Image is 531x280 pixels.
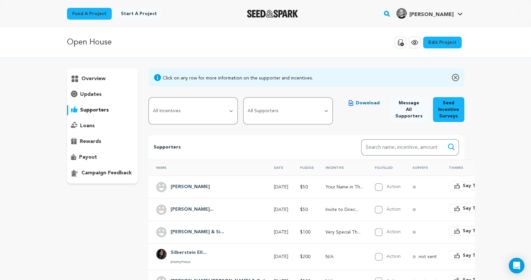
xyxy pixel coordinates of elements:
p: anonymous [171,259,207,265]
p: overview [81,75,106,83]
span: [PERSON_NAME] [409,12,454,17]
th: Pledge [292,160,318,176]
button: Say Thanks [449,204,494,213]
img: user.png [156,204,167,215]
p: Very Special Thanks in the Credits + Private Advance Screener Link Access to Open House [325,229,363,236]
p: supporters [80,106,109,114]
p: Your Name in The Credits of Open House + Access to Production Close Friends Instagram Story! [325,184,363,190]
th: Incentive [318,160,367,176]
p: campaign feedback [81,169,132,177]
a: Start a project [116,8,162,20]
button: overview [67,74,138,84]
button: loans [67,121,138,131]
h4: Silberstein Elly [171,249,207,257]
button: Say Thanks [449,226,494,236]
span: Say Thanks [463,252,489,259]
span: Otto G.'s Profile [395,7,464,21]
span: Message All Supporters [395,100,423,119]
span: Say Thanks [463,183,489,189]
button: Send Incentive Surveys [433,97,464,122]
p: Open House [67,37,112,48]
p: rewards [80,138,101,146]
th: Thanks [441,160,498,176]
h4: Jesika [171,183,210,191]
p: [DATE] [274,206,288,213]
button: campaign feedback [67,168,138,178]
label: Action [387,207,401,212]
p: not sent [419,254,437,260]
img: Seed&Spark Logo Dark Mode [247,10,298,18]
button: Message All Supporters [390,97,428,122]
a: Otto G.'s Profile [395,7,464,19]
label: Action [387,184,401,189]
img: user.png [156,227,167,237]
h4: Dave Patty & Silberstein [171,228,224,236]
button: supporters [67,105,138,115]
div: Open Intercom Messenger [509,258,524,273]
img: user.png [156,182,167,192]
img: 1f08056da4e5353c.jpg [156,249,167,259]
span: Download [356,100,380,106]
span: $200 [300,254,310,259]
p: Invite to Director's "Open House" Spotify Playlist! [325,206,363,213]
a: Seed&Spark Homepage [247,10,298,18]
span: $100 [300,230,310,235]
button: Say Thanks [449,181,494,190]
th: Fulfilled [367,160,405,176]
label: Action [387,254,401,259]
button: Say Thanks [449,251,494,260]
h4: Samantha Joy Pearlman [171,206,214,214]
img: cb4394d048e7206d.jpg [396,8,407,19]
label: Action [387,230,401,234]
button: updates [67,89,138,100]
th: Name [148,160,266,176]
p: [DATE] [274,254,288,260]
p: [DATE] [274,229,288,236]
button: rewards [67,136,138,147]
p: Supporters [154,144,340,151]
a: Fund a project [67,8,112,20]
p: [DATE] [274,184,288,190]
span: Say Thanks [463,228,489,234]
div: Otto G.'s Profile [396,8,454,19]
span: Say Thanks [463,205,489,212]
p: N/A [325,254,363,260]
th: Surveys [405,160,441,176]
p: loans [80,122,95,130]
img: close-o.svg [452,74,459,81]
span: $50 [300,185,308,189]
p: payout [79,153,97,161]
div: Click on any row for more information on the supporter and incentives. [163,75,313,81]
a: Edit Project [423,37,462,48]
span: $50 [300,207,308,212]
button: payout [67,152,138,163]
button: Download [343,97,385,109]
input: Search name, incentive, amount [361,139,459,156]
p: updates [80,91,102,98]
th: Date [266,160,292,176]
